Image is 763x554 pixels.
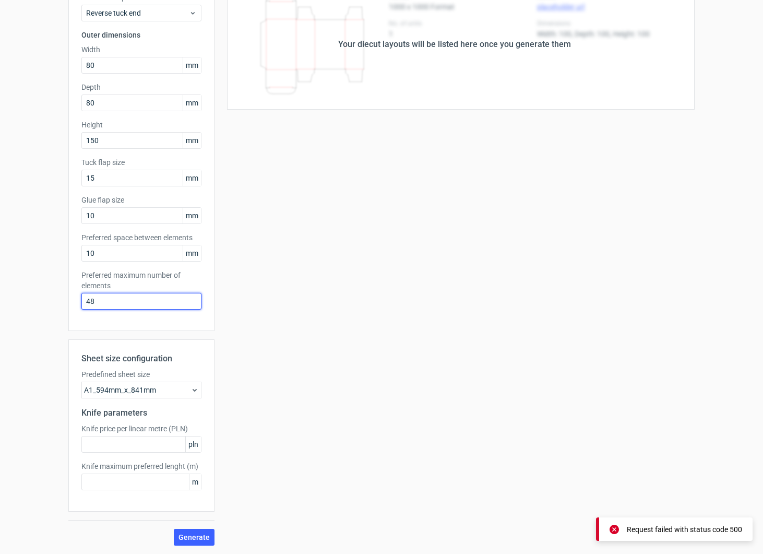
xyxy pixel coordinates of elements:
label: Predefined sheet size [81,369,201,380]
span: mm [183,208,201,223]
label: Knife price per linear metre (PLN) [81,423,201,434]
span: mm [183,133,201,148]
h2: Knife parameters [81,407,201,419]
label: Glue flap size [81,195,201,205]
span: mm [183,57,201,73]
button: Generate [174,529,214,546]
span: m [189,474,201,490]
label: Preferred maximum number of elements [81,270,201,291]
label: Depth [81,82,201,92]
span: mm [183,245,201,261]
div: A1_594mm_x_841mm [81,382,201,398]
span: mm [183,170,201,186]
label: Preferred space between elements [81,232,201,243]
span: Reverse tuck end [86,8,189,18]
span: mm [183,95,201,111]
label: Tuck flap size [81,157,201,168]
label: Height [81,120,201,130]
span: pln [185,437,201,452]
div: Request failed with status code 500 [627,524,742,535]
div: Your diecut layouts will be listed here once you generate them [338,38,571,51]
span: Generate [178,534,210,541]
h2: Sheet size configuration [81,352,201,365]
label: Knife maximum preferred lenght (m) [81,461,201,472]
label: Width [81,44,201,55]
h3: Outer dimensions [81,30,201,40]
